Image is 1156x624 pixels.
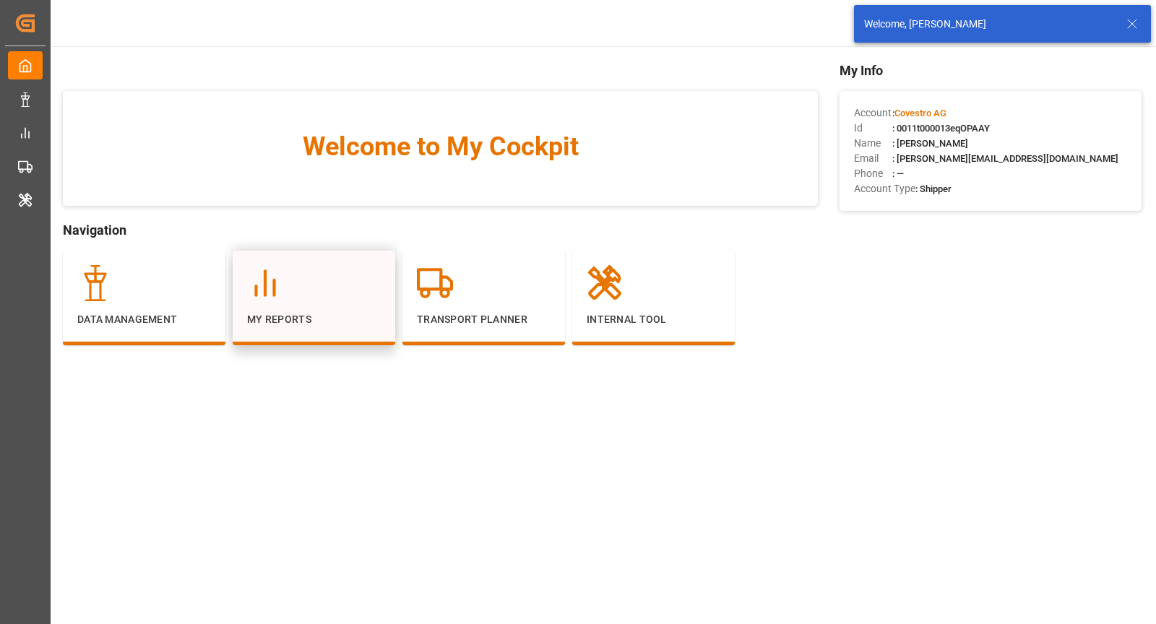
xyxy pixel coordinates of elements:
[587,312,720,327] p: Internal Tool
[854,105,892,121] span: Account
[247,312,381,327] p: My Reports
[63,220,818,240] span: Navigation
[894,108,946,118] span: Covestro AG
[892,153,1118,164] span: : [PERSON_NAME][EMAIL_ADDRESS][DOMAIN_NAME]
[892,123,990,134] span: : 0011t000013eqOPAAY
[892,138,968,149] span: : [PERSON_NAME]
[892,168,904,179] span: : —
[92,127,789,166] span: Welcome to My Cockpit
[854,151,892,166] span: Email
[854,181,915,196] span: Account Type
[854,136,892,151] span: Name
[892,108,946,118] span: :
[840,61,1142,80] span: My Info
[854,121,892,136] span: Id
[915,183,952,194] span: : Shipper
[417,312,551,327] p: Transport Planner
[77,312,211,327] p: Data Management
[854,166,892,181] span: Phone
[864,17,1113,32] div: Welcome, [PERSON_NAME]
